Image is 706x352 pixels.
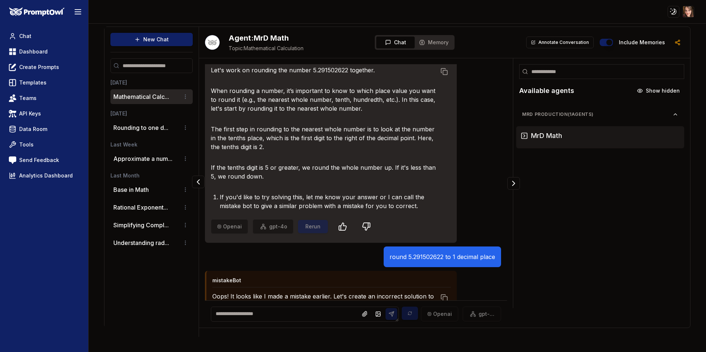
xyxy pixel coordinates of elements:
[113,123,168,132] button: Rounding to one d...
[110,141,193,148] h3: Last Week
[6,45,82,58] a: Dashboard
[6,107,82,120] a: API Keys
[220,193,436,210] li: If you'd like to try solving this, let me know your answer or I can call the mistake bot to give ...
[205,35,220,50] button: Talk with Hootie
[181,203,190,212] button: Conversation options
[212,277,241,284] h4: mistakeBot
[181,238,190,247] button: Conversation options
[646,87,680,94] span: Show hidden
[19,141,34,148] span: Tools
[6,169,82,182] a: Analytics Dashboard
[507,177,520,190] button: Collapse panel
[113,203,168,212] button: Rational Exponent...
[113,92,169,101] button: Mathematical Calc...
[19,79,47,86] span: Templates
[600,39,613,46] button: Include memories in the messages below
[110,172,193,179] h3: Last Month
[516,108,684,120] button: MrD Production(1agents)
[526,37,594,48] button: Annotate Conversation
[6,138,82,151] a: Tools
[113,238,169,247] button: Understanding rad...
[113,185,149,194] p: Base in Math
[519,86,574,96] h2: Available agents
[522,111,672,117] span: MrD Production ( 1 agents)
[211,66,436,75] p: Let's work on rounding the number 5.291502622 together.
[9,156,16,164] img: feedback
[6,61,82,74] a: Create Prompts
[19,110,41,117] span: API Keys
[110,79,193,86] h3: [DATE]
[428,39,449,46] span: Memory
[211,163,436,181] p: If the tenths digit is 5 or greater, we round the whole number up. If it's less than 5, we round ...
[229,33,304,43] h2: MrD Math
[181,123,190,132] button: Conversation options
[113,154,172,163] button: Approximate a num...
[6,30,82,43] a: Chat
[633,85,684,97] button: Show hidden
[19,172,73,179] span: Analytics Dashboard
[205,35,220,50] img: Bot
[9,7,65,17] img: PromptOwl
[110,33,193,46] button: New Chat
[19,125,47,133] span: Data Room
[181,221,190,230] button: Conversation options
[6,122,82,136] a: Data Room
[19,156,59,164] span: Send Feedback
[212,292,436,310] p: Oops! It looks like I made a mistake earlier. Let's create an incorrect solution to help you lear...
[19,63,59,71] span: Create Prompts
[181,185,190,194] button: Conversation options
[531,131,562,141] h3: MrD Math
[19,48,48,55] span: Dashboard
[19,32,31,40] span: Chat
[211,125,436,151] p: The first step in rounding to the nearest whole number is to look at the number in the tenths pla...
[394,39,406,46] span: Chat
[113,221,169,230] button: Simplifying Compl...
[211,86,436,113] p: When rounding a number, it’s important to know to which place value you want to round it (e.g., t...
[6,76,82,89] a: Templates
[192,176,205,188] button: Collapse panel
[19,94,37,102] span: Teams
[390,252,495,261] p: round 5.291502622 to 1 decimal place
[6,153,82,167] a: Send Feedback
[229,45,304,52] span: Mathematical Calculation
[619,40,665,45] label: Include memories in the messages below
[683,6,694,17] img: ACg8ocIfLupnZeinHNHzosolBsVfM8zAcz9EECOIs1RXlN6hj8iSyZKw=s96-c
[181,154,190,163] button: Conversation options
[6,92,82,105] a: Teams
[110,110,193,117] h3: [DATE]
[181,92,190,101] button: Conversation options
